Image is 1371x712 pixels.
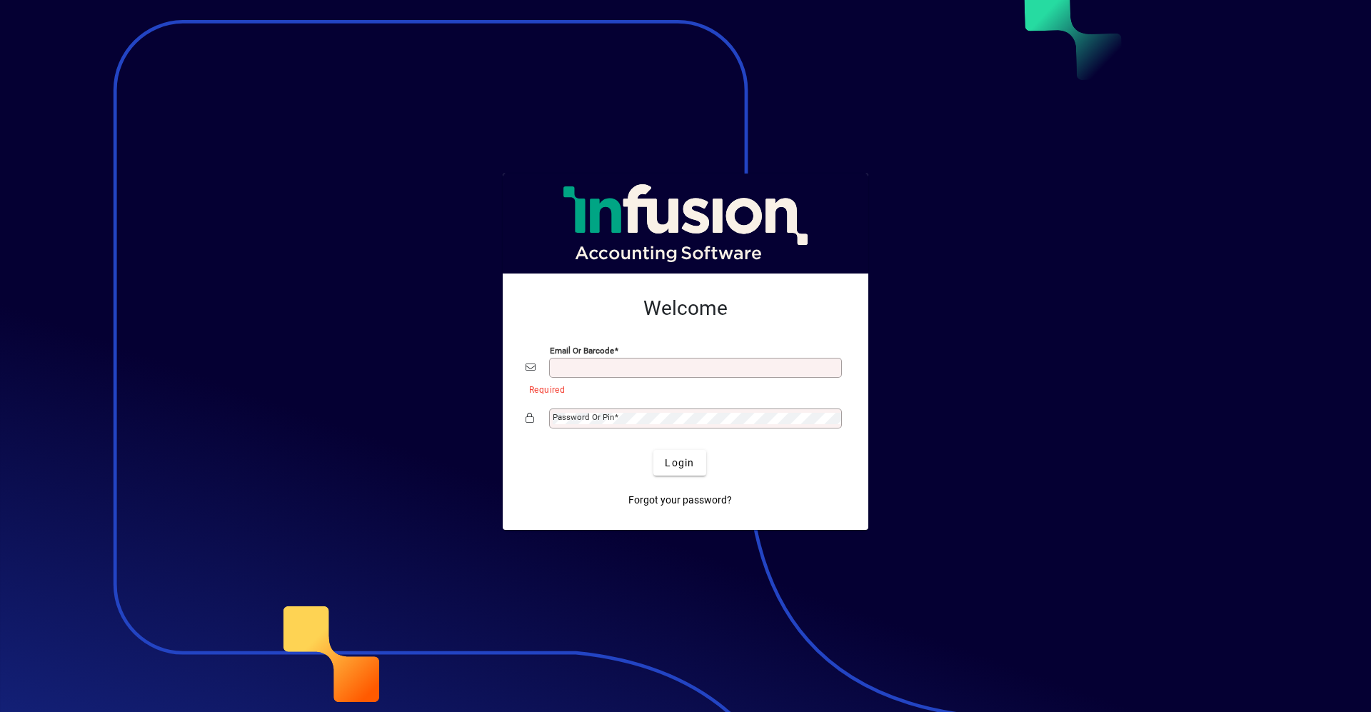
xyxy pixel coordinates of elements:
[526,296,845,321] h2: Welcome
[553,412,614,422] mat-label: Password or Pin
[653,450,705,476] button: Login
[628,493,732,508] span: Forgot your password?
[665,456,694,471] span: Login
[550,346,614,356] mat-label: Email or Barcode
[529,381,834,396] mat-error: Required
[623,487,738,513] a: Forgot your password?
